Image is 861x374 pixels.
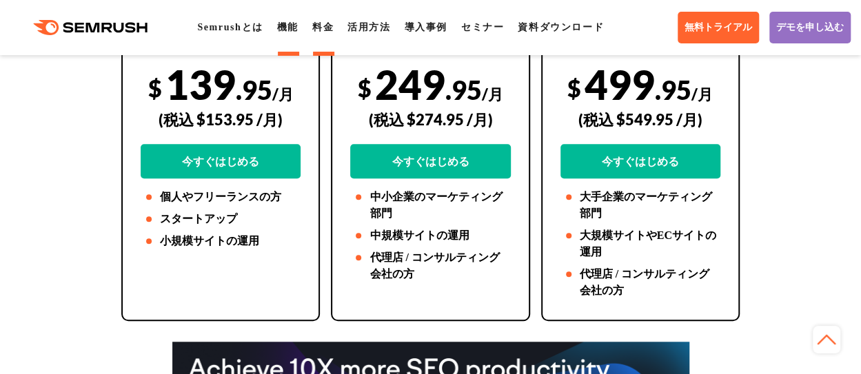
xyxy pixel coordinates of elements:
[350,227,510,244] li: 中規模サイトの運用
[560,95,720,144] div: (税込 $549.95 /月)
[350,60,510,178] div: 249
[350,144,510,178] a: 今すぐはじめる
[560,266,720,299] li: 代理店 / コンサルティング会社の方
[769,12,851,43] a: デモを申し込む
[445,74,482,105] span: .95
[518,22,604,32] a: 資料ダウンロード
[358,74,372,102] span: $
[141,233,301,249] li: 小規模サイトの運用
[272,85,294,103] span: /月
[141,189,301,205] li: 個人やフリーランスの方
[567,74,581,102] span: $
[560,227,720,260] li: 大規模サイトやECサイトの運用
[350,189,510,222] li: 中小企業のマーケティング部門
[776,21,844,34] span: デモを申し込む
[691,85,713,103] span: /月
[560,189,720,222] li: 大手企業のマーケティング部門
[655,74,691,105] span: .95
[141,95,301,144] div: (税込 $153.95 /月)
[236,74,272,105] span: .95
[350,249,510,282] li: 代理店 / コンサルティング会社の方
[148,74,162,102] span: $
[197,22,263,32] a: Semrushとは
[678,12,759,43] a: 無料トライアル
[141,60,301,178] div: 139
[404,22,447,32] a: 導入事例
[482,85,503,103] span: /月
[461,22,504,32] a: セミナー
[685,21,752,34] span: 無料トライアル
[312,22,334,32] a: 料金
[560,144,720,178] a: 今すぐはじめる
[141,211,301,227] li: スタートアップ
[347,22,390,32] a: 活用方法
[350,95,510,144] div: (税込 $274.95 /月)
[560,60,720,178] div: 499
[141,144,301,178] a: 今すぐはじめる
[277,22,298,32] a: 機能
